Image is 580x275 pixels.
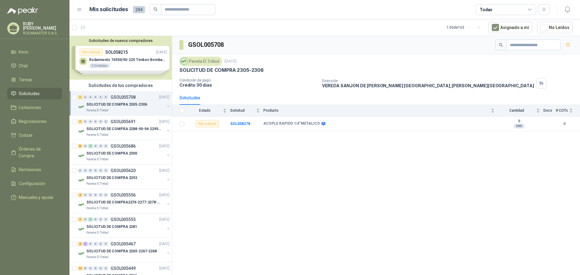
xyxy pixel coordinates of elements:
[88,266,93,270] div: 0
[230,108,255,113] span: Solicitud
[19,146,56,159] span: Órdenes de Compra
[88,168,93,173] div: 0
[78,225,85,233] img: Company Logo
[322,79,534,83] p: Dirección
[7,178,62,189] a: Configuración
[93,217,98,222] div: 0
[111,168,136,173] p: GSOL005620
[72,38,169,43] button: Solicitudes de nuevos compradores
[19,194,53,201] span: Manuales y ayuda
[78,217,82,222] div: 7
[78,201,85,208] img: Company Logo
[98,120,103,124] div: 0
[7,164,62,175] a: Remisiones
[7,46,62,58] a: Inicio
[86,248,157,254] p: SOLICITUD DE COMPRA 2265-2267-2268
[111,266,136,270] p: GSOL005449
[7,102,62,113] a: Licitaciones
[88,193,93,197] div: 0
[159,192,169,198] p: [DATE]
[78,152,85,159] img: Company Logo
[19,104,41,111] span: Licitaciones
[179,67,264,73] p: SOLICITUD DE COMPRA 2305-2306
[86,151,137,156] p: SOLICITUD DE COMPRA 2300
[86,126,162,132] p: SOLICITUD DE COMPRA 2288-90-94-2295-96-2301-02-04
[86,157,108,162] p: Panela El Trébol
[83,144,88,148] div: 0
[83,120,88,124] div: 0
[78,120,82,124] div: 7
[83,95,88,99] div: 0
[78,94,171,113] a: 1 0 0 0 0 0 GSOL005708[DATE] Company LogoSOLICITUD DE COMPRA 2305-2306Panela El Trébol
[93,242,98,246] div: 0
[98,168,103,173] div: 0
[86,206,108,211] p: Panela El Trébol
[19,62,28,69] span: Chat
[86,175,137,181] p: SOLICITUD DE COMPRA 2293
[78,144,82,148] div: 6
[86,133,108,137] p: Panela El Trébol
[230,122,250,126] b: SOL058278
[195,120,219,127] div: Por cotizar
[543,105,556,117] th: Docs
[104,120,108,124] div: 0
[78,167,171,186] a: 0 0 0 0 0 0 GSOL005620[DATE] Company LogoSOLICITUD DE COMPRA 2293Panela El Trébol
[179,94,200,101] div: Solicitudes
[322,83,534,88] p: VEREDA SANJON DE [PERSON_NAME] [GEOGRAPHIC_DATA] , [PERSON_NAME][GEOGRAPHIC_DATA]
[556,108,568,113] span: # COTs
[89,5,128,14] h1: Mis solicitudes
[104,144,108,148] div: 0
[7,88,62,99] a: Solicitudes
[69,80,172,91] div: Solicitudes de tus compradores
[78,118,171,137] a: 7 0 0 0 0 0 GSOL005691[DATE] Company LogoSOLICITUD DE COMPRA 2288-90-94-2295-96-2301-02-04Panela ...
[179,57,222,66] div: Panela El Trébol
[23,22,62,30] p: RUBY [PERSON_NAME]
[86,200,162,205] p: SOLICITUD DE COMPRA2276-2277-2278-2284-2285-
[78,128,85,135] img: Company Logo
[480,6,492,13] div: Todas
[19,76,32,83] span: Tareas
[111,217,136,222] p: GSOL005555
[446,23,484,32] div: 1 - 50 de 163
[556,121,573,127] b: 0
[86,102,147,107] p: SOLICITUD DE COMPRA 2305-2306
[86,108,108,113] p: Panela El Trébol
[104,242,108,246] div: 0
[98,144,103,148] div: 0
[78,242,82,246] div: 2
[498,119,540,124] b: 6
[83,168,88,173] div: 0
[514,124,525,129] div: UND
[19,180,45,187] span: Configuración
[188,105,230,117] th: Estado
[86,255,108,260] p: Panela El Trébol
[498,108,535,113] span: Cantidad
[88,144,93,148] div: 1
[98,242,103,246] div: 0
[263,105,498,117] th: Producto
[88,120,93,124] div: 0
[7,116,62,127] a: Negociaciones
[537,22,573,33] button: No Leídos
[88,95,93,99] div: 0
[98,193,103,197] div: 0
[7,60,62,72] a: Chat
[98,95,103,99] div: 0
[179,82,317,88] p: Crédito 30 días
[86,181,108,186] p: Panela El Trébol
[93,193,98,197] div: 0
[93,168,98,173] div: 0
[78,142,171,162] a: 6 0 1 0 0 0 GSOL005686[DATE] Company LogoSOLICITUD DE COMPRA 2300Panela El Trébol
[104,95,108,99] div: 0
[93,144,98,148] div: 0
[86,230,108,235] p: Panela El Trébol
[78,103,85,110] img: Company Logo
[78,250,85,257] img: Company Logo
[111,95,136,99] p: GSOL005708
[153,7,158,11] span: search
[78,216,171,235] a: 7 0 1 0 0 0 GSOL005555[DATE] Company LogoSOLICITUD DE COMPRA 2281Panela El Trébol
[78,168,82,173] div: 0
[88,217,93,222] div: 1
[19,49,28,55] span: Inicio
[93,120,98,124] div: 0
